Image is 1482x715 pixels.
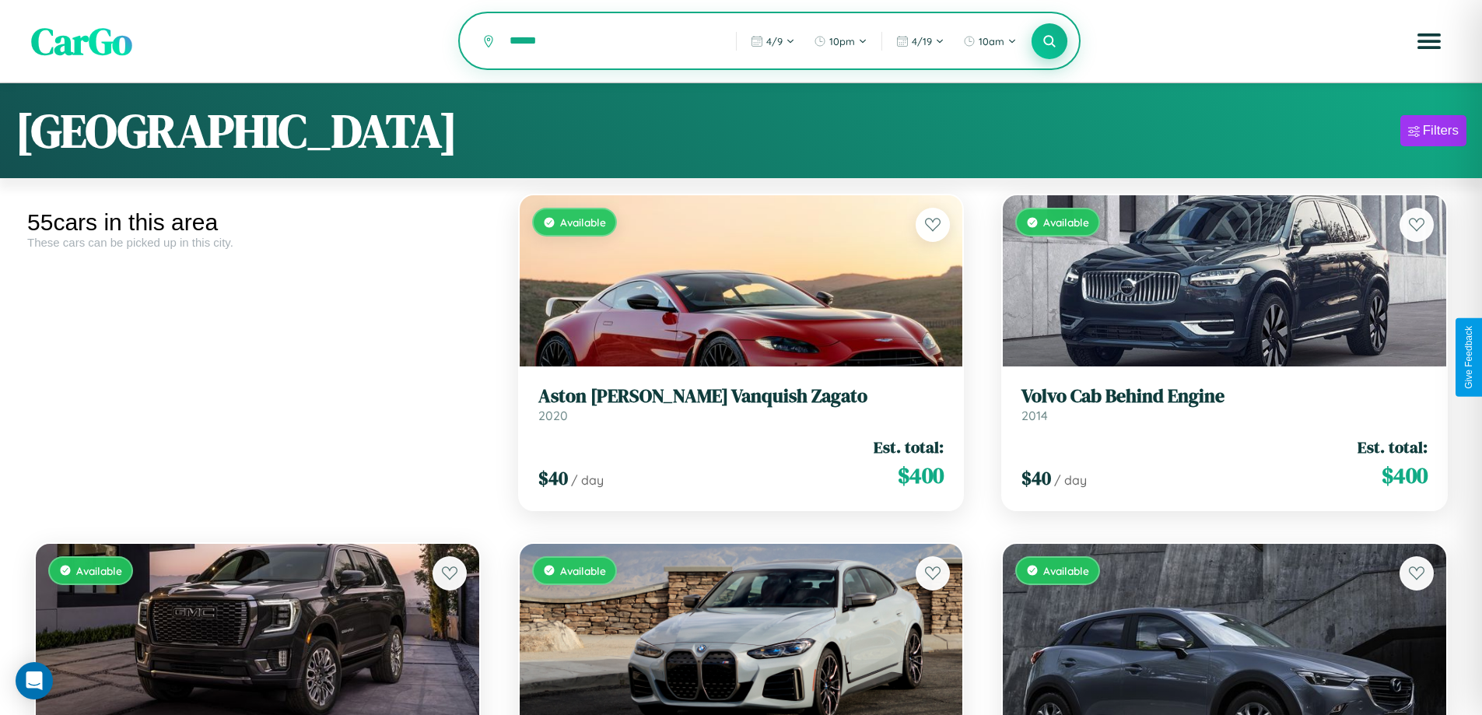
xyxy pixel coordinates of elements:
[1021,385,1428,423] a: Volvo Cab Behind Engine2014
[16,99,457,163] h1: [GEOGRAPHIC_DATA]
[766,35,783,47] span: 4 / 9
[1021,465,1051,491] span: $ 40
[1043,216,1089,229] span: Available
[27,209,488,236] div: 55 cars in this area
[829,35,855,47] span: 10pm
[1043,564,1089,577] span: Available
[1400,115,1466,146] button: Filters
[1054,472,1087,488] span: / day
[1021,385,1428,408] h3: Volvo Cab Behind Engine
[560,216,606,229] span: Available
[1407,19,1451,63] button: Open menu
[898,460,944,491] span: $ 400
[874,436,944,458] span: Est. total:
[743,29,803,54] button: 4/9
[1463,326,1474,389] div: Give Feedback
[955,29,1025,54] button: 10am
[560,564,606,577] span: Available
[1423,123,1459,138] div: Filters
[27,236,488,249] div: These cars can be picked up in this city.
[16,662,53,699] div: Open Intercom Messenger
[538,385,944,408] h3: Aston [PERSON_NAME] Vanquish Zagato
[1021,408,1048,423] span: 2014
[806,29,875,54] button: 10pm
[979,35,1004,47] span: 10am
[538,385,944,423] a: Aston [PERSON_NAME] Vanquish Zagato2020
[1382,460,1428,491] span: $ 400
[76,564,122,577] span: Available
[31,16,132,67] span: CarGo
[912,35,932,47] span: 4 / 19
[538,408,568,423] span: 2020
[571,472,604,488] span: / day
[1358,436,1428,458] span: Est. total:
[888,29,952,54] button: 4/19
[538,465,568,491] span: $ 40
